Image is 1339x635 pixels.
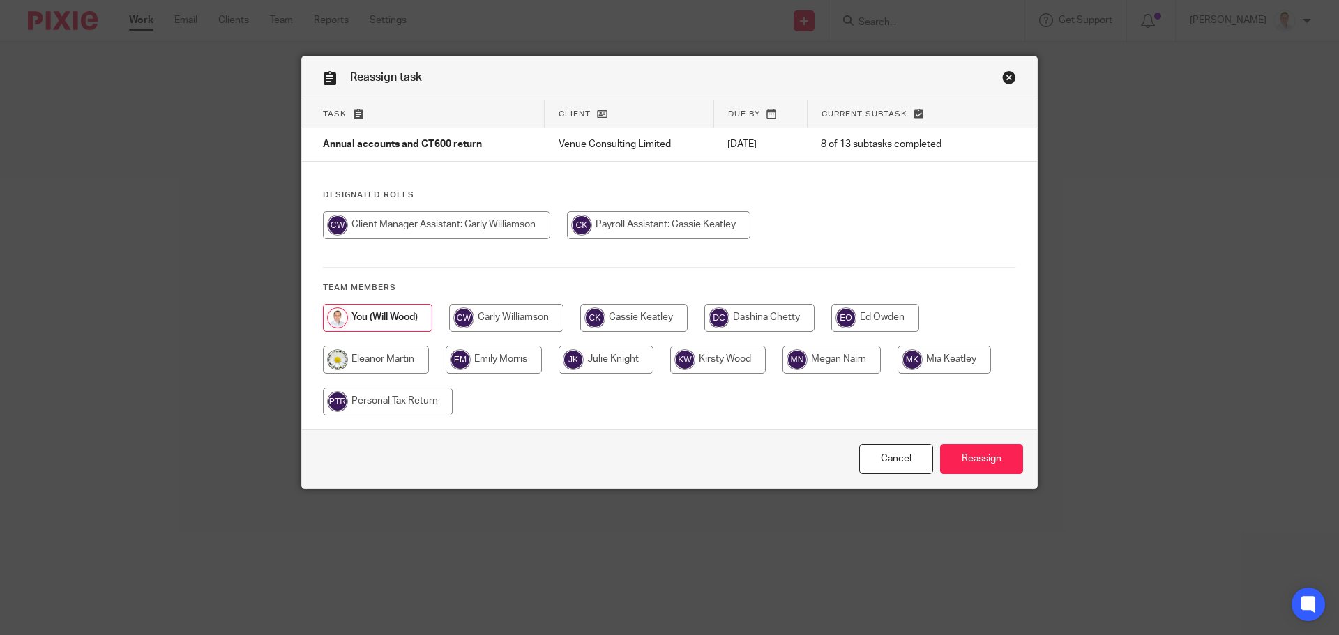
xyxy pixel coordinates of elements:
span: Reassign task [350,72,422,83]
td: 8 of 13 subtasks completed [807,128,986,162]
span: Client [559,110,591,118]
span: Current subtask [822,110,907,118]
a: Close this dialog window [859,444,933,474]
p: Venue Consulting Limited [559,137,700,151]
span: Task [323,110,347,118]
a: Close this dialog window [1002,70,1016,89]
p: [DATE] [727,137,793,151]
h4: Designated Roles [323,190,1016,201]
span: Due by [728,110,760,118]
input: Reassign [940,444,1023,474]
h4: Team members [323,282,1016,293]
span: Annual accounts and CT600 return [323,140,482,150]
